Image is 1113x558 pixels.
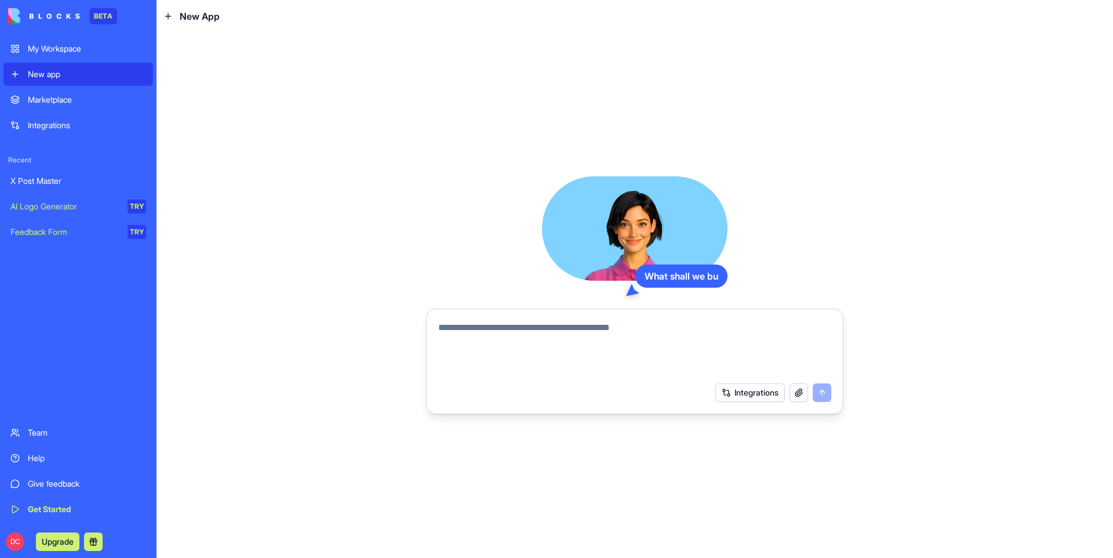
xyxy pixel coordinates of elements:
a: Get Started [3,498,153,521]
div: Feedback Form [10,226,119,238]
div: TRY [128,200,146,213]
div: TRY [128,225,146,239]
a: Give feedback [3,472,153,495]
div: Give feedback [28,478,146,490]
a: Help [3,447,153,470]
a: Feedback FormTRY [3,220,153,244]
a: Integrations [3,114,153,137]
div: Integrations [28,119,146,131]
span: New App [180,9,220,23]
a: Upgrade [36,535,79,547]
a: AI Logo GeneratorTRY [3,195,153,218]
div: New app [28,68,146,80]
div: X Post Master [10,175,146,187]
span: Recent [3,155,153,165]
div: What shall we bu [635,264,728,288]
div: My Workspace [28,43,146,55]
a: Team [3,421,153,444]
button: Integrations [715,383,785,402]
a: Marketplace [3,88,153,111]
a: My Workspace [3,37,153,60]
div: Marketplace [28,94,146,106]
div: AI Logo Generator [10,201,119,212]
div: BETA [89,8,117,24]
button: Upgrade [36,532,79,551]
div: Help [28,452,146,464]
a: BETA [8,8,117,24]
img: logo [8,8,80,24]
a: X Post Master [3,169,153,193]
div: Get Started [28,503,146,515]
a: New app [3,63,153,86]
div: Team [28,427,146,439]
span: DC [6,532,24,551]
